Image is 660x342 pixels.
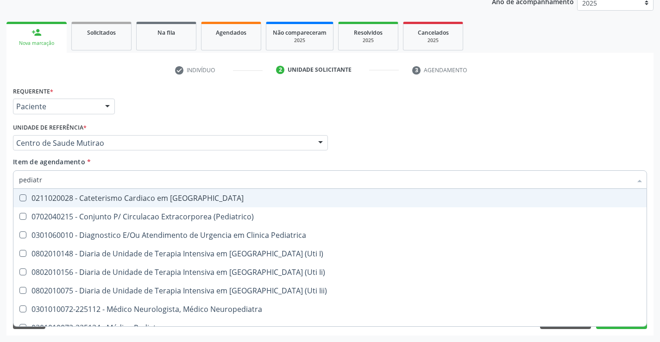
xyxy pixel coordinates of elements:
span: Na fila [157,29,175,37]
span: Resolvidos [354,29,383,37]
div: 0702040215 - Conjunto P/ Circulacao Extracorporea (Pediatrico) [19,213,641,220]
div: 2025 [273,37,327,44]
div: 0802010148 - Diaria de Unidade de Terapia Intensiva em [GEOGRAPHIC_DATA] (Uti I) [19,250,641,257]
label: Requerente [13,84,53,99]
div: Nova marcação [13,40,60,47]
div: 0301010072-225112 - Médico Neurologista, Médico Neuropediatra [19,305,641,313]
span: Não compareceram [273,29,327,37]
span: Centro de Saude Mutirao [16,138,309,148]
input: Buscar por procedimentos [19,170,632,189]
label: Unidade de referência [13,121,87,135]
div: Unidade solicitante [288,66,352,74]
div: 2025 [345,37,391,44]
div: 2025 [410,37,456,44]
span: Paciente [16,102,96,111]
div: person_add [31,27,42,37]
span: Solicitados [87,29,116,37]
span: Item de agendamento [13,157,85,166]
span: Cancelados [418,29,449,37]
div: 0301060010 - Diagnostico E/Ou Atendimento de Urgencia em Clinica Pediatrica [19,231,641,239]
div: 0802010156 - Diaria de Unidade de Terapia Intensiva em [GEOGRAPHIC_DATA] (Uti Ii) [19,268,641,276]
div: 0802010075 - Diaria de Unidade de Terapia Intensiva em [GEOGRAPHIC_DATA] (Uti Iii) [19,287,641,294]
span: Agendados [216,29,246,37]
div: 0211020028 - Cateterismo Cardiaco em [GEOGRAPHIC_DATA] [19,194,641,202]
div: 0301010072-225124 - Médico Pediatra [19,324,641,331]
div: 2 [276,66,284,74]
